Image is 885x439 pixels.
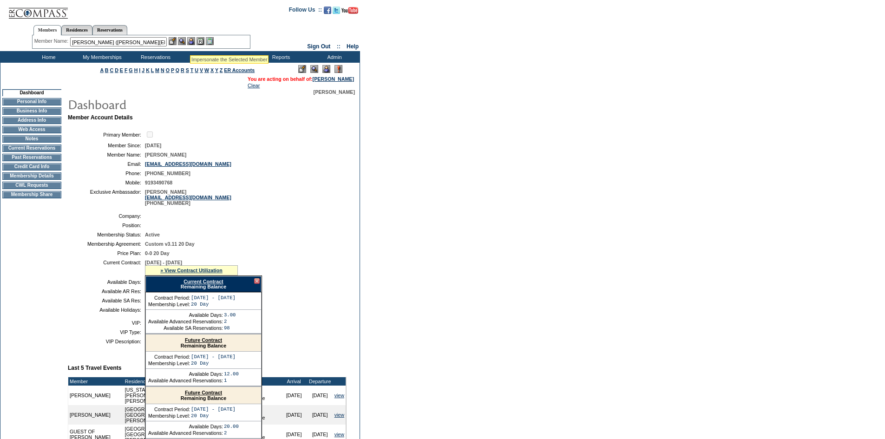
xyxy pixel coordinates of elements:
[224,325,236,331] td: 98
[2,89,61,96] td: Dashboard
[68,377,124,386] td: Member
[289,6,322,17] td: Follow Us ::
[72,307,141,313] td: Available Holidays:
[148,430,223,436] td: Available Advanced Reservations:
[2,172,61,180] td: Membership Details
[160,268,223,273] a: » View Contract Utilization
[139,67,140,73] a: I
[142,67,144,73] a: J
[72,223,141,228] td: Position:
[148,319,223,324] td: Available Advanced Reservations:
[2,98,61,105] td: Personal Info
[72,250,141,256] td: Price Plan:
[181,51,253,63] td: Vacation Collection
[2,154,61,161] td: Past Reservations
[145,189,231,206] span: [PERSON_NAME] [PHONE_NUMBER]
[333,7,340,14] img: Follow us on Twitter
[2,144,61,152] td: Current Reservations
[224,371,239,377] td: 12.00
[224,67,255,73] a: ER Accounts
[145,152,186,157] span: [PERSON_NAME]
[341,7,358,14] img: Subscribe to our YouTube Channel
[166,67,170,73] a: O
[210,67,214,73] a: X
[128,51,181,63] td: Reservations
[191,295,236,301] td: [DATE] - [DATE]
[176,67,179,73] a: Q
[178,37,186,45] img: View
[200,67,203,73] a: V
[191,57,267,62] div: Impersonate the Selected Member
[72,143,141,148] td: Member Since:
[120,67,123,73] a: E
[145,170,190,176] span: [PHONE_NUMBER]
[72,213,141,219] td: Company:
[341,9,358,15] a: Subscribe to our YouTube Channel
[2,191,61,198] td: Membership Share
[72,189,141,206] td: Exclusive Ambassador:
[72,130,141,139] td: Primary Member:
[191,406,236,412] td: [DATE] - [DATE]
[307,43,330,50] a: Sign Out
[186,67,189,73] a: S
[72,298,141,303] td: Available SA Res:
[334,432,344,437] a: view
[72,161,141,167] td: Email:
[324,9,331,15] a: Become our fan on Facebook
[146,67,150,73] a: K
[181,67,184,73] a: R
[72,232,141,237] td: Membership Status:
[206,37,214,45] img: b_calculator.gif
[310,65,318,73] img: View Mode
[145,241,195,247] span: Custom v3.11 20 Day
[171,67,174,73] a: P
[72,170,141,176] td: Phone:
[33,25,62,35] a: Members
[145,250,170,256] span: 0-0 20 Day
[134,67,138,73] a: H
[148,325,223,331] td: Available SA Reservations:
[61,25,92,35] a: Residences
[124,405,244,425] td: [GEOGRAPHIC_DATA], [US_STATE] - 71 [GEOGRAPHIC_DATA], [GEOGRAPHIC_DATA] [PERSON_NAME] 203
[2,182,61,189] td: CWL Requests
[220,67,223,73] a: Z
[243,377,281,386] td: Type
[253,51,307,63] td: Reports
[281,386,307,405] td: [DATE]
[298,65,306,73] img: Edit Mode
[148,424,223,429] td: Available Days:
[248,76,354,82] span: You are acting on behalf of:
[314,89,355,95] span: [PERSON_NAME]
[191,413,236,419] td: 20 Day
[92,25,127,35] a: Reservations
[148,371,223,377] td: Available Days:
[169,37,177,45] img: b_edit.gif
[191,301,236,307] td: 20 Day
[322,65,330,73] img: Impersonate
[224,430,239,436] td: 2
[334,65,342,73] img: Log Concern/Member Elevation
[215,67,218,73] a: Y
[148,354,190,360] td: Contract Period:
[185,390,222,395] a: Future Contract
[337,43,341,50] span: ::
[72,152,141,157] td: Member Name:
[21,51,74,63] td: Home
[224,424,239,429] td: 20.00
[68,405,124,425] td: [PERSON_NAME]
[148,301,190,307] td: Membership Level:
[334,393,344,398] a: view
[155,67,159,73] a: M
[334,412,344,418] a: view
[145,143,161,148] span: [DATE]
[100,67,104,73] a: A
[129,67,132,73] a: G
[185,337,222,343] a: Future Contract
[72,260,141,275] td: Current Contract:
[307,51,360,63] td: Admin
[190,67,194,73] a: T
[110,67,113,73] a: C
[145,232,160,237] span: Active
[148,295,190,301] td: Contract Period:
[151,67,154,73] a: L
